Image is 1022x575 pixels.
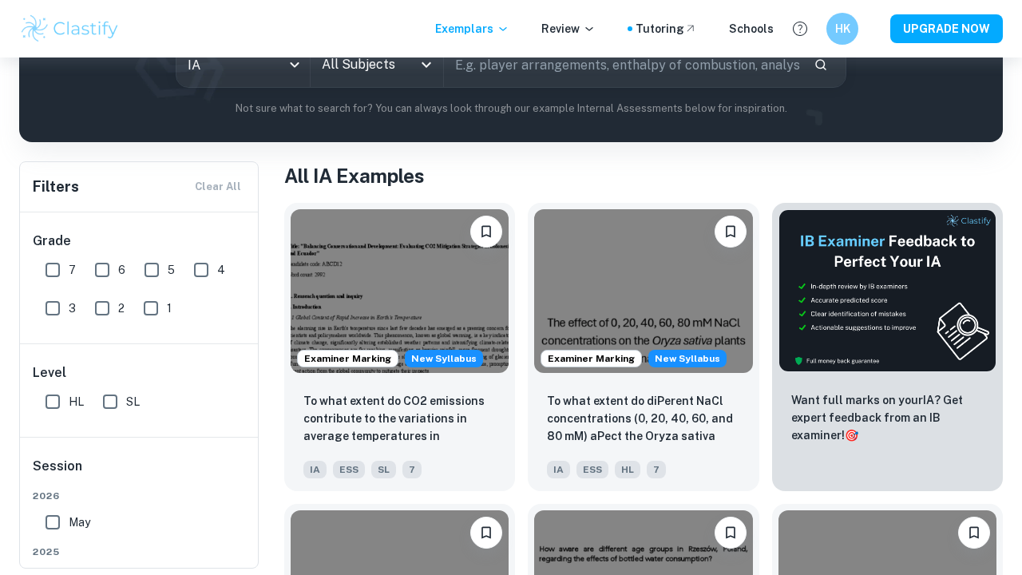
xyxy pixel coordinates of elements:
[715,216,747,248] button: Bookmark
[69,299,76,317] span: 3
[33,363,247,383] h6: Level
[33,232,247,251] h6: Grade
[405,350,483,367] div: Starting from the May 2026 session, the ESS IA requirements have changed. We created this exempla...
[778,209,996,372] img: Thumbnail
[284,161,1003,190] h1: All IA Examples
[541,351,641,366] span: Examiner Marking
[547,392,739,446] p: To what extent do diPerent NaCl concentrations (0, 20, 40, 60, and 80 mM) aPect the Oryza sativa ...
[33,489,247,503] span: 2026
[890,14,1003,43] button: UPGRADE NOW
[826,13,858,45] button: HK
[444,42,801,87] input: E.g. player arrangements, enthalpy of combustion, analysis of a big city...
[371,461,396,478] span: SL
[32,101,990,117] p: Not sure what to search for? You can always look through our example Internal Assessments below f...
[541,20,596,38] p: Review
[807,51,834,78] button: Search
[470,517,502,549] button: Bookmark
[402,461,422,478] span: 7
[126,393,140,410] span: SL
[298,351,398,366] span: Examiner Marking
[791,391,984,444] p: Want full marks on your IA ? Get expert feedback from an IB examiner!
[786,15,814,42] button: Help and Feedback
[118,299,125,317] span: 2
[118,261,125,279] span: 6
[958,517,990,549] button: Bookmark
[470,216,502,248] button: Bookmark
[435,20,509,38] p: Exemplars
[715,517,747,549] button: Bookmark
[69,514,90,531] span: May
[33,545,247,559] span: 2025
[167,299,172,317] span: 1
[168,261,175,279] span: 5
[534,209,752,373] img: ESS IA example thumbnail: To what extent do diPerent NaCl concentr
[303,461,327,478] span: IA
[284,203,515,491] a: Examiner MarkingStarting from the May 2026 session, the ESS IA requirements have changed. We crea...
[834,20,852,38] h6: HK
[648,350,727,367] div: Starting from the May 2026 session, the ESS IA requirements have changed. We created this exempla...
[69,393,84,410] span: HL
[303,392,496,446] p: To what extent do CO2 emissions contribute to the variations in average temperatures in Indonesia...
[729,20,774,38] a: Schools
[845,429,858,442] span: 🎯
[576,461,608,478] span: ESS
[19,13,121,45] img: Clastify logo
[176,42,310,87] div: IA
[405,350,483,367] span: New Syllabus
[217,261,225,279] span: 4
[547,461,570,478] span: IA
[615,461,640,478] span: HL
[636,20,697,38] a: Tutoring
[33,176,79,198] h6: Filters
[772,203,1003,491] a: ThumbnailWant full marks on yourIA? Get expert feedback from an IB examiner!
[291,209,509,373] img: ESS IA example thumbnail: To what extent do CO2 emissions contribu
[528,203,759,491] a: Examiner MarkingStarting from the May 2026 session, the ESS IA requirements have changed. We crea...
[648,350,727,367] span: New Syllabus
[333,461,365,478] span: ESS
[33,457,247,489] h6: Session
[647,461,666,478] span: 7
[69,261,76,279] span: 7
[415,54,438,76] button: Open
